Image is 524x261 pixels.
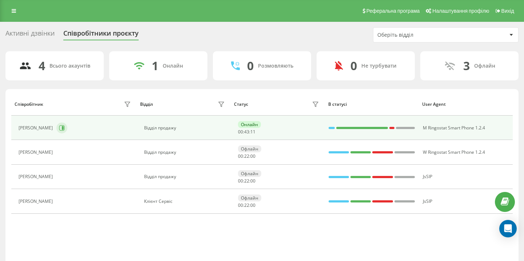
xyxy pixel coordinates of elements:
[144,125,227,130] div: Відділ продажу
[244,129,249,135] span: 43
[250,129,255,135] span: 11
[63,29,139,41] div: Співробітники проєкту
[350,59,357,73] div: 0
[238,202,243,208] span: 00
[501,8,514,14] span: Вихід
[238,154,255,159] div: : :
[238,178,255,184] div: : :
[152,59,158,73] div: 1
[19,150,55,155] div: [PERSON_NAME]
[19,199,55,204] div: [PERSON_NAME]
[423,125,485,131] span: M Ringostat Smart Phone 1.2.4
[474,63,495,69] div: Офлайн
[366,8,420,14] span: Реферальна програма
[244,178,249,184] span: 22
[238,178,243,184] span: 00
[234,102,248,107] div: Статус
[5,29,55,41] div: Активні дзвінки
[238,145,261,152] div: Офлайн
[238,170,261,177] div: Офлайн
[238,129,243,135] span: 00
[423,198,432,204] span: JsSIP
[244,202,249,208] span: 22
[250,153,255,159] span: 00
[361,63,397,69] div: Не турбувати
[377,32,464,38] div: Оберіть відділ
[140,102,153,107] div: Відділ
[463,59,470,73] div: 3
[238,203,255,208] div: : :
[328,102,416,107] div: В статусі
[49,63,90,69] div: Всього акаунтів
[250,178,255,184] span: 00
[238,129,255,134] div: : :
[144,150,227,155] div: Відділ продажу
[19,125,55,130] div: [PERSON_NAME]
[163,63,183,69] div: Онлайн
[15,102,43,107] div: Співробітник
[144,174,227,179] div: Відділ продажу
[499,220,517,237] div: Open Intercom Messenger
[432,8,489,14] span: Налаштування профілю
[238,121,261,128] div: Онлайн
[250,202,255,208] span: 00
[247,59,254,73] div: 0
[144,199,227,204] div: Клієнт Сервіс
[238,194,261,201] div: Офлайн
[422,102,509,107] div: User Agent
[19,174,55,179] div: [PERSON_NAME]
[244,153,249,159] span: 22
[238,153,243,159] span: 00
[423,173,432,180] span: JsSIP
[258,63,293,69] div: Розмовляють
[39,59,45,73] div: 4
[423,149,485,155] span: W Ringostat Smart Phone 1.2.4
